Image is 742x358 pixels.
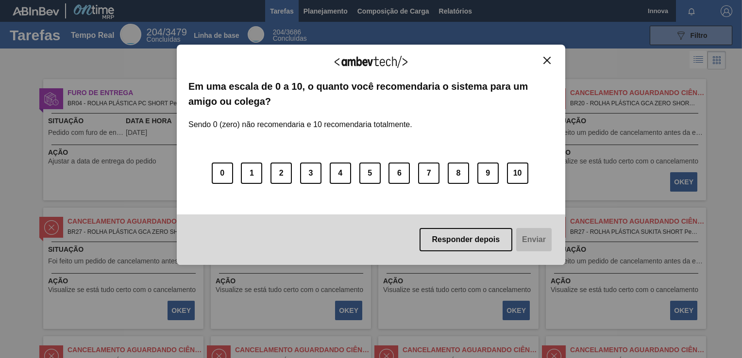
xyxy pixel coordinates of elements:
[507,163,528,184] button: 10
[300,163,321,184] button: 3
[418,163,439,184] button: 7
[188,79,554,109] label: Em uma escala de 0 a 10, o quanto você recomendaria o sistema para um amigo ou colega?
[270,163,292,184] button: 2
[477,163,499,184] button: 9
[420,228,513,251] button: Responder depois
[388,163,410,184] button: 6
[335,56,407,68] img: Logo Ambevtech
[212,163,233,184] button: 0
[543,57,551,64] img: Fechar
[448,163,469,184] button: 8
[540,56,554,65] button: Fechar
[241,163,262,184] button: 1
[359,163,381,184] button: 5
[330,163,351,184] button: 4
[188,109,412,129] label: Sendo 0 (zero) não recomendaria e 10 recomendaria totalmente.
